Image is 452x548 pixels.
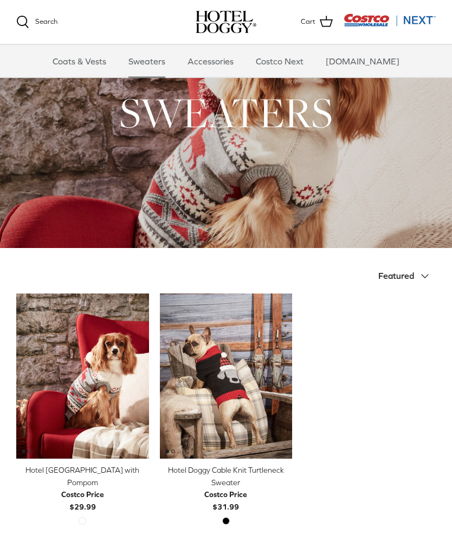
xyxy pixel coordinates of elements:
a: Accessories [178,45,243,77]
div: Costco Price [204,489,247,501]
a: Cart [301,15,333,29]
a: Coats & Vests [43,45,116,77]
div: Costco Price [61,489,104,501]
img: Costco Next [344,14,436,27]
a: Hotel [GEOGRAPHIC_DATA] with Pompom Costco Price$29.99 [16,465,149,513]
img: hoteldoggycom [196,11,256,34]
span: Featured [378,271,414,281]
button: Featured [378,265,436,289]
div: Hotel Doggy Cable Knit Turtleneck Sweater [160,465,293,489]
a: Hotel Doggy Cable Knit Turtleneck Sweater Costco Price$31.99 [160,465,293,513]
div: Hotel [GEOGRAPHIC_DATA] with Pompom [16,465,149,489]
b: $29.99 [61,489,104,511]
a: Hotel Doggy Cable Knit Turtleneck Sweater [160,294,293,460]
a: Costco Next [246,45,313,77]
span: Search [35,17,57,25]
a: hoteldoggy.com hoteldoggycom [196,11,256,34]
a: [DOMAIN_NAME] [316,45,409,77]
a: Hotel Doggy Fair Isle Sweater with Pompom [16,294,149,460]
span: Cart [301,16,315,28]
a: Sweaters [119,45,175,77]
h1: SWEATERS [16,87,436,140]
a: Visit Costco Next [344,21,436,29]
a: Search [16,16,57,29]
b: $31.99 [204,489,247,511]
